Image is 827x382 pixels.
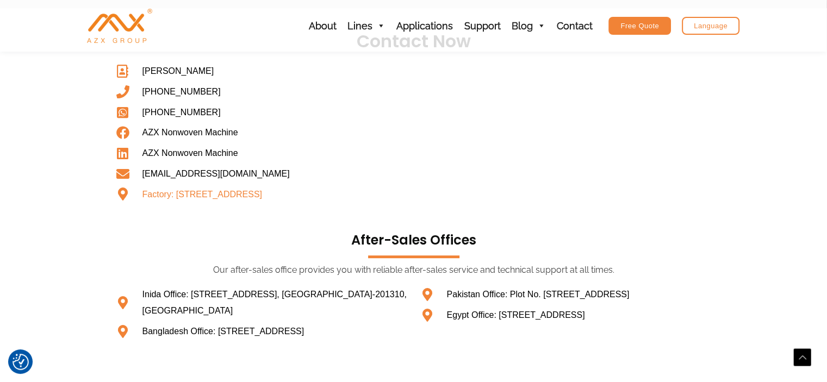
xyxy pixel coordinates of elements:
h2: Contact Now [109,30,718,53]
a: AZX Nonwoven Machine [87,20,152,30]
a: AZX Nonwoven Machine [115,124,408,141]
div: Our after-sales office provides you with reliable after-sales service and technical support at al... [109,265,718,276]
a: [EMAIL_ADDRESS][DOMAIN_NAME] [115,166,408,182]
span: [PERSON_NAME] [140,63,214,79]
span: [EMAIL_ADDRESS][DOMAIN_NAME] [140,166,290,182]
a: [PHONE_NUMBER] [115,84,408,100]
span: [PHONE_NUMBER] [140,104,221,121]
span: Factory: [STREET_ADDRESS] [140,186,263,203]
a: Free Quote [608,17,671,35]
a: AZX Nonwoven Machine [115,145,408,161]
span: AZX Nonwoven Machine [140,145,238,161]
span: AZX Nonwoven Machine [140,124,238,141]
h3: after-sales offices [109,231,718,248]
span: Bangladesh Office: [STREET_ADDRESS] [140,323,304,340]
span: Egypt Office: [STREET_ADDRESS] [444,307,585,323]
a: [PHONE_NUMBER] [115,104,408,121]
button: Consent Preferences [13,354,29,370]
img: Revisit consent button [13,354,29,370]
iframe: 23.268801, 113.095392 [419,63,713,226]
span: [PHONE_NUMBER] [140,84,221,100]
a: Language [682,17,739,35]
span: Pakistan Office: Plot No. [STREET_ADDRESS] [444,286,630,303]
span: Inida Office: [STREET_ADDRESS], [GEOGRAPHIC_DATA]-201310, [GEOGRAPHIC_DATA] [140,286,408,318]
